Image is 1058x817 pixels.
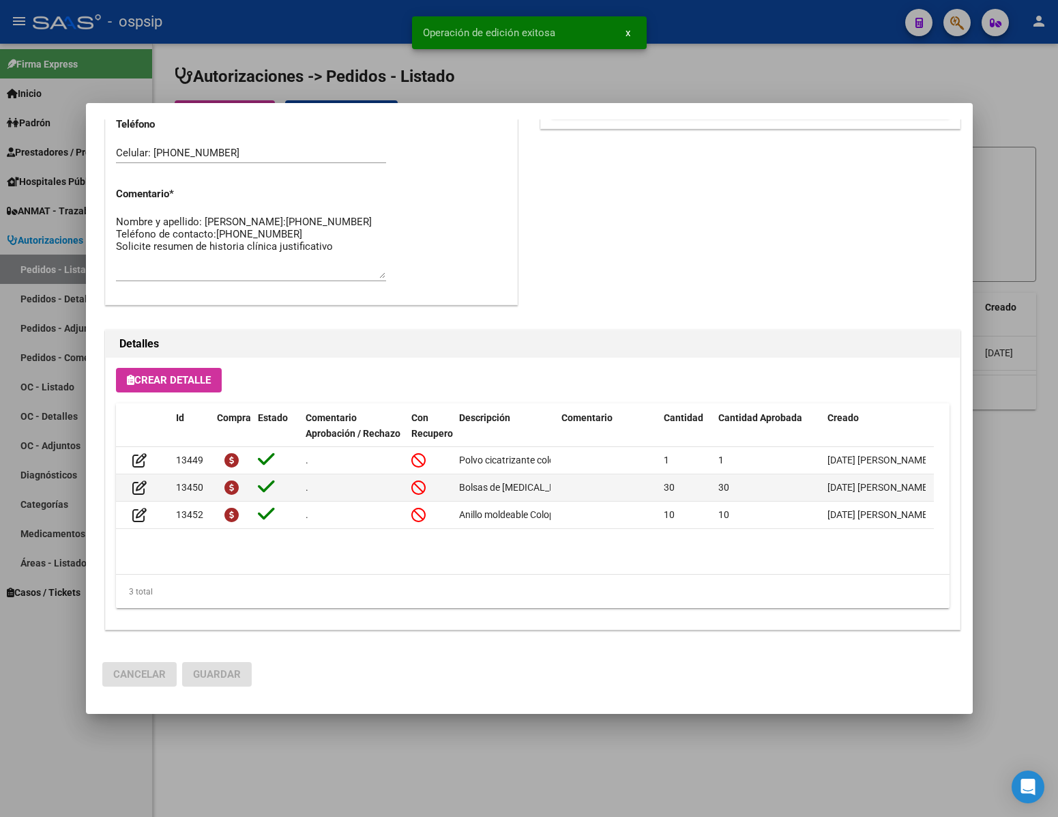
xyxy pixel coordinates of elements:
[258,412,288,423] span: Estado
[713,403,822,463] datatable-header-cell: Cantidad Aprobada
[615,20,641,45] button: x
[127,374,211,386] span: Crear Detalle
[459,482,677,493] span: Bolsas de [MEDICAL_DATA] Coloplast código 16455
[827,482,930,493] span: [DATE] [PERSON_NAME]
[454,403,556,463] datatable-header-cell: Descripción
[182,662,252,687] button: Guardar
[664,509,675,520] span: 10
[119,336,946,352] h2: Detalles
[423,26,555,40] span: Operación de edición exitosa
[718,509,729,520] span: 10
[827,412,859,423] span: Creado
[306,412,400,439] span: Comentario Aprobación / Rechazo
[556,403,658,463] datatable-header-cell: Comentario
[406,403,454,463] datatable-header-cell: Con Recupero
[411,412,453,439] span: Con Recupero
[176,455,203,465] span: 13449
[664,455,669,465] span: 1
[171,403,211,463] datatable-header-cell: Id
[658,403,713,463] datatable-header-cell: Cantidad
[113,668,166,680] span: Cancelar
[1012,771,1044,803] div: Open Intercom Messenger
[176,412,184,423] span: Id
[822,403,931,463] datatable-header-cell: Creado
[306,455,308,465] span: .
[718,412,802,423] span: Cantidad Aprobada
[116,575,950,609] div: 3 total
[718,482,729,493] span: 30
[211,403,252,463] datatable-header-cell: Compra
[561,412,613,423] span: Comentario
[116,186,233,202] p: Comentario
[664,412,703,423] span: Cantidad
[116,368,222,392] button: Crear Detalle
[664,482,675,493] span: 30
[193,668,241,680] span: Guardar
[102,662,177,687] button: Cancelar
[116,117,233,132] p: Teléfono
[459,412,510,423] span: Descripción
[827,455,930,465] span: [DATE] [PERSON_NAME]
[176,482,203,493] span: 13450
[217,412,251,423] span: Compra
[300,403,406,463] datatable-header-cell: Comentario Aprobación / Rechazo
[459,509,570,520] span: Anillo moldeable Coloplast
[626,27,630,39] span: x
[306,509,308,520] span: .
[306,482,308,493] span: .
[459,455,636,465] span: Polvo cicatrizante coloplast código 19075
[827,509,930,520] span: [DATE] [PERSON_NAME]
[718,455,724,465] span: 1
[252,403,300,463] datatable-header-cell: Estado
[176,509,203,520] span: 13452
